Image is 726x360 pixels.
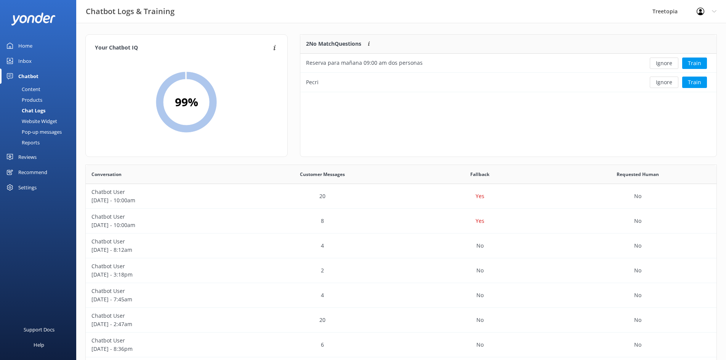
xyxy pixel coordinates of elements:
button: Train [682,77,707,88]
p: No [476,242,484,250]
div: Reviews [18,149,37,165]
div: Reserva para mañana 09:00 am dos personas [306,59,423,67]
div: row [86,308,716,333]
p: 4 [321,291,324,299]
div: Recommend [18,165,47,180]
p: No [634,217,641,225]
h4: Your Chatbot IQ [95,44,271,52]
p: [DATE] - 7:45am [91,295,238,304]
div: Chatbot [18,69,38,84]
div: Help [34,337,44,352]
p: [DATE] - 10:00am [91,221,238,229]
p: 2 [321,266,324,275]
img: yonder-white-logo.png [11,13,55,25]
h3: Chatbot Logs & Training [86,5,175,18]
p: 2 No Match Questions [306,40,361,48]
span: Fallback [470,171,489,178]
span: Conversation [91,171,122,178]
div: Website Widget [5,116,57,126]
p: 4 [321,242,324,250]
div: row [86,184,716,209]
p: [DATE] - 3:18pm [91,270,238,279]
div: row [86,333,716,357]
div: Settings [18,180,37,195]
p: [DATE] - 8:36pm [91,345,238,353]
span: Requested Human [617,171,659,178]
p: Yes [476,192,484,200]
h2: 99 % [175,93,198,111]
p: 20 [319,316,325,324]
p: Chatbot User [91,188,238,196]
div: Chat Logs [5,105,45,116]
button: Ignore [650,77,678,88]
button: Ignore [650,58,678,69]
span: Customer Messages [300,171,345,178]
p: No [634,242,641,250]
div: row [86,209,716,234]
p: No [634,266,641,275]
p: No [476,316,484,324]
div: row [86,283,716,308]
p: No [634,192,641,200]
div: Support Docs [24,322,54,337]
p: [DATE] - 2:47am [91,320,238,328]
p: 6 [321,341,324,349]
p: 20 [319,192,325,200]
div: Products [5,94,42,105]
div: row [300,73,716,92]
a: Website Widget [5,116,76,126]
a: Products [5,94,76,105]
div: Pecri [306,78,319,86]
p: Chatbot User [91,213,238,221]
p: No [476,291,484,299]
p: No [634,291,641,299]
p: Chatbot User [91,237,238,246]
p: Chatbot User [91,287,238,295]
p: [DATE] - 8:12am [91,246,238,254]
div: grid [300,54,716,92]
a: Chat Logs [5,105,76,116]
a: Reports [5,137,76,148]
p: Chatbot User [91,336,238,345]
p: Chatbot User [91,312,238,320]
div: row [300,54,716,73]
p: 8 [321,217,324,225]
p: [DATE] - 10:00am [91,196,238,205]
div: Home [18,38,32,53]
a: Content [5,84,76,94]
p: No [634,316,641,324]
p: No [476,266,484,275]
a: Pop-up messages [5,126,76,137]
p: Yes [476,217,484,225]
div: Reports [5,137,40,148]
p: No [634,341,641,349]
button: Train [682,58,707,69]
div: Content [5,84,40,94]
div: Inbox [18,53,32,69]
div: Pop-up messages [5,126,62,137]
p: No [476,341,484,349]
div: row [86,258,716,283]
div: row [86,234,716,258]
p: Chatbot User [91,262,238,270]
